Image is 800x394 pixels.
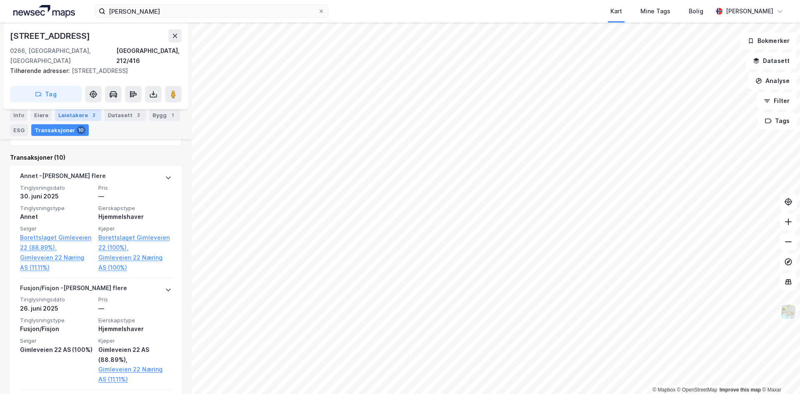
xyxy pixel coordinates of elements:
[98,233,172,253] a: Borettslaget Gimleveien 22 (100%),
[726,6,773,16] div: [PERSON_NAME]
[31,109,52,121] div: Eiere
[98,212,172,222] div: Hjemmelshaver
[20,184,93,191] span: Tinglysningsdato
[105,5,318,18] input: Søk på adresse, matrikkel, gårdeiere, leietakere eller personer
[10,66,175,76] div: [STREET_ADDRESS]
[10,86,82,103] button: Tag
[98,364,172,384] a: Gimleveien 22 Næring AS (11.11%)
[720,387,761,393] a: Improve this map
[98,225,172,232] span: Kjøper
[98,317,172,324] span: Eierskapstype
[55,109,101,121] div: Leietakere
[20,212,93,222] div: Annet
[20,337,93,344] span: Selger
[757,93,797,109] button: Filter
[758,113,797,129] button: Tags
[98,184,172,191] span: Pris
[652,387,675,393] a: Mapbox
[20,225,93,232] span: Selger
[610,6,622,16] div: Kart
[20,253,93,273] a: Gimleveien 22 Næring AS (11.11%)
[20,171,106,184] div: Annet - [PERSON_NAME] flere
[758,354,800,394] div: Kontrollprogram for chat
[10,109,27,121] div: Info
[780,304,796,320] img: Z
[168,111,177,119] div: 1
[20,296,93,303] span: Tinglysningsdato
[689,6,703,16] div: Bolig
[98,304,172,314] div: —
[746,53,797,69] button: Datasett
[10,124,28,136] div: ESG
[20,205,93,212] span: Tinglysningstype
[149,109,180,121] div: Bygg
[20,317,93,324] span: Tinglysningstype
[10,67,72,74] span: Tilhørende adresser:
[20,233,93,253] a: Borettslaget Gimleveien 22 (88.89%),
[740,33,797,49] button: Bokmerker
[98,296,172,303] span: Pris
[98,253,172,273] a: Gimleveien 22 Næring AS (100%)
[10,46,116,66] div: 0266, [GEOGRAPHIC_DATA], [GEOGRAPHIC_DATA]
[105,109,146,121] div: Datasett
[77,126,85,134] div: 10
[20,283,127,296] div: Fusjon/Fisjon - [PERSON_NAME] flere
[748,73,797,89] button: Analyse
[13,5,75,18] img: logo.a4113a55bc3d86da70a041830d287a7e.svg
[98,337,172,344] span: Kjøper
[758,354,800,394] iframe: Chat Widget
[20,191,93,201] div: 30. juni 2025
[134,111,142,119] div: 2
[98,205,172,212] span: Eierskapstype
[10,29,92,43] div: [STREET_ADDRESS]
[90,111,98,119] div: 2
[20,324,93,334] div: Fusjon/Fisjon
[20,304,93,314] div: 26. juni 2025
[10,153,182,163] div: Transaksjoner (10)
[98,345,172,365] div: Gimleveien 22 AS (88.89%),
[31,124,89,136] div: Transaksjoner
[640,6,670,16] div: Mine Tags
[677,387,717,393] a: OpenStreetMap
[98,191,172,201] div: —
[98,324,172,334] div: Hjemmelshaver
[20,345,93,355] div: Gimleveien 22 AS (100%)
[116,46,182,66] div: [GEOGRAPHIC_DATA], 212/416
